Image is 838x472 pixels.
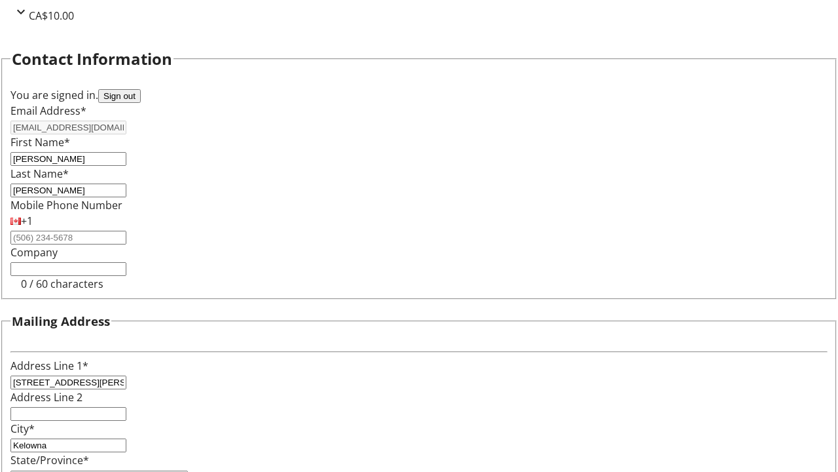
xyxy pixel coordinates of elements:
[10,104,86,118] label: Email Address*
[10,245,58,260] label: Company
[10,376,126,389] input: Address
[10,231,126,245] input: (506) 234-5678
[98,89,141,103] button: Sign out
[10,390,82,404] label: Address Line 2
[10,422,35,436] label: City*
[10,439,126,452] input: City
[29,9,74,23] span: CA$10.00
[10,359,88,373] label: Address Line 1*
[12,47,172,71] h2: Contact Information
[12,312,110,330] h3: Mailing Address
[21,277,103,291] tr-character-limit: 0 / 60 characters
[10,453,89,467] label: State/Province*
[10,167,69,181] label: Last Name*
[10,87,828,103] div: You are signed in.
[10,135,70,149] label: First Name*
[10,198,122,212] label: Mobile Phone Number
